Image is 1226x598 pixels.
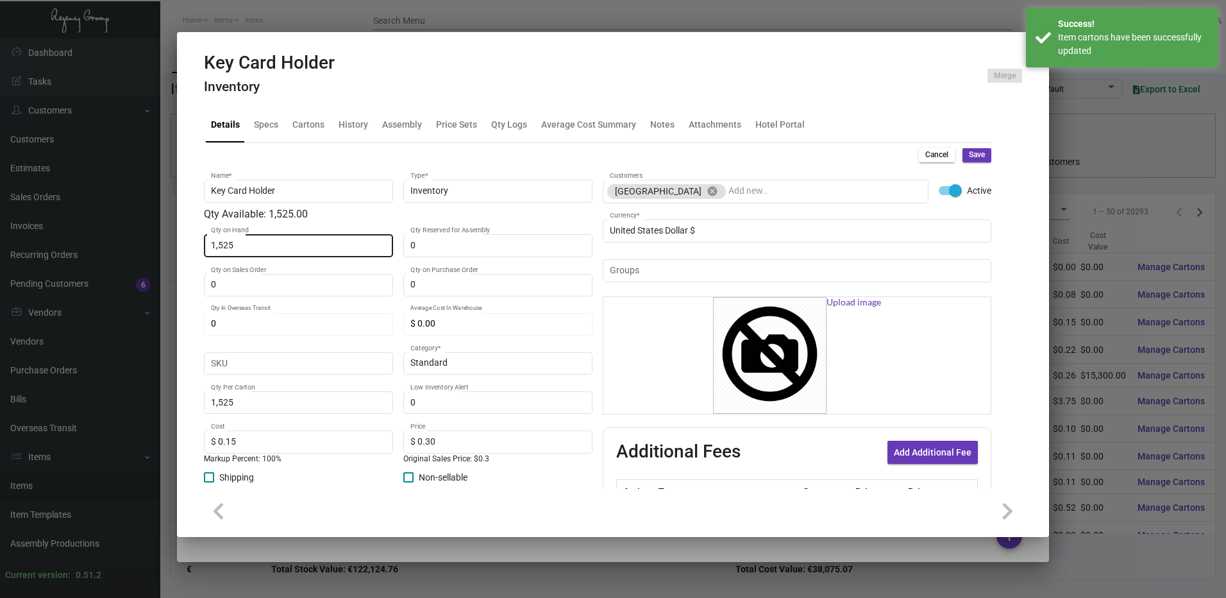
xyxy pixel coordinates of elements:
span: Non-sellable [419,470,467,485]
span: Upload image [827,297,881,414]
th: Price type [905,480,962,502]
div: Attachments [689,118,741,132]
span: Add Additional Fee [894,447,971,457]
div: Average Cost Summary [541,118,636,132]
div: Qty Logs [491,118,527,132]
div: Current version: [5,568,71,582]
div: Hotel Portal [755,118,805,132]
th: Price [852,480,905,502]
th: Active [617,480,656,502]
th: Cost [799,480,852,502]
span: Shipping [219,470,254,485]
mat-icon: cancel [707,185,718,197]
th: Type [655,480,799,502]
h2: Key Card Holder [204,52,335,74]
span: Active [967,183,991,198]
button: Add Additional Fee [887,441,978,464]
mat-chip: [GEOGRAPHIC_DATA] [607,184,726,199]
div: History [339,118,368,132]
button: Save [962,148,991,162]
div: Item cartons have been successfully updated [1058,31,1209,58]
h4: Inventory [204,79,335,95]
button: Cancel [919,148,955,162]
div: Cartons [292,118,324,132]
h2: Additional Fees [616,441,741,464]
span: Merge [994,71,1016,81]
div: Assembly [382,118,422,132]
div: Specs [254,118,278,132]
button: Merge [987,69,1022,83]
div: Qty Available: 1,525.00 [204,207,592,222]
span: Save [969,149,985,160]
input: Add new.. [610,266,985,276]
span: Cancel [925,149,948,160]
input: Add new.. [728,186,922,196]
div: Details [211,118,240,132]
div: 0.51.2 [76,568,101,582]
div: Price Sets [436,118,477,132]
div: Notes [650,118,675,132]
div: Success! [1058,17,1209,31]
